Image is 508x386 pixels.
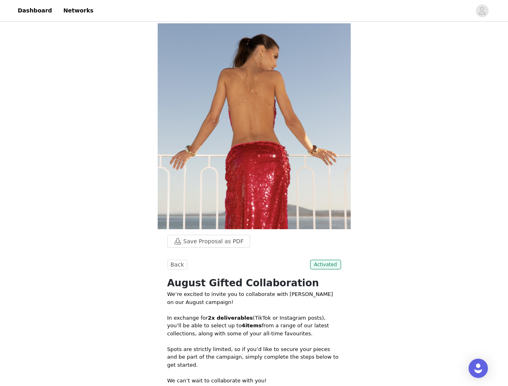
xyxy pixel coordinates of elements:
span: Activated [310,260,341,269]
p: Spots are strictly limited, so if you’d like to secure your pieces and be part of the campaign, s... [167,345,341,369]
img: campaign image [158,23,351,229]
button: Back [167,260,187,269]
div: avatar [478,4,486,17]
a: Dashboard [13,2,57,20]
p: We’re excited to invite you to collaborate with [PERSON_NAME] on our August campaign! [167,290,341,306]
div: Open Intercom Messenger [469,359,488,378]
p: We can’t wait to collaborate with you! [167,377,341,385]
p: In exchange for (TikTok or Instagram posts), you’ll be able to select up to from a range of our l... [167,314,341,338]
strong: 2x deliverables [208,315,253,321]
strong: items [245,322,262,329]
strong: 4 [242,322,245,329]
button: Save Proposal as PDF [167,235,250,248]
h1: August Gifted Collaboration [167,276,341,290]
a: Networks [58,2,98,20]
